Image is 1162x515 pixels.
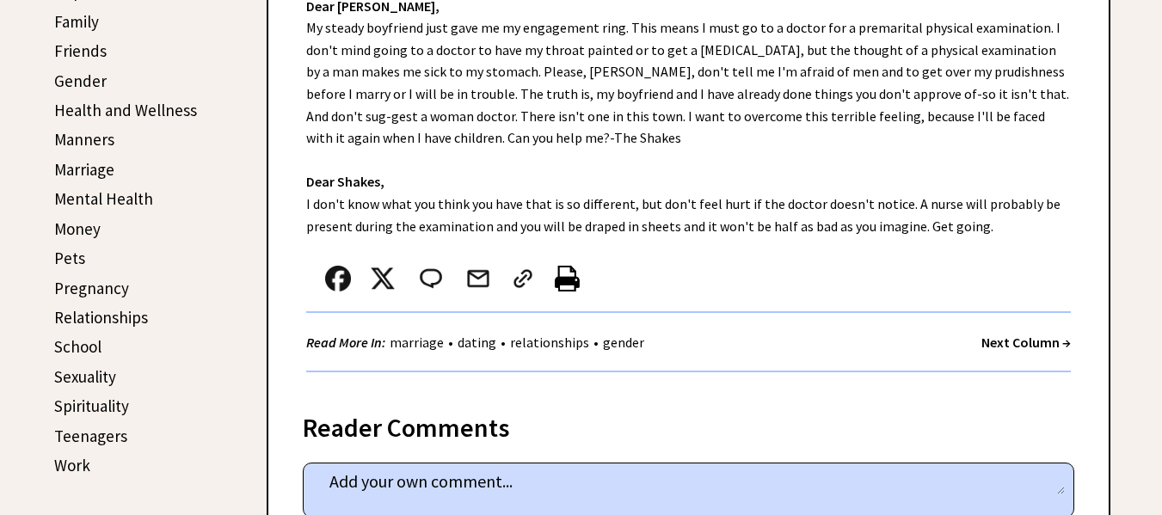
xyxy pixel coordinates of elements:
div: • • • [306,332,649,353]
img: x_small.png [370,266,396,291]
a: Pets [54,248,85,268]
img: mail.png [465,266,491,291]
a: Spirituality [54,395,129,416]
a: dating [453,334,501,351]
a: Health and Wellness [54,100,197,120]
img: facebook.png [325,266,351,291]
a: Manners [54,129,114,150]
strong: Dear Shakes, [306,173,384,190]
a: marriage [385,334,448,351]
img: printer%20icon.png [555,266,580,291]
strong: Read More In: [306,334,385,351]
img: message_round%202.png [416,266,446,291]
img: link_02.png [510,266,536,291]
div: Reader Comments [303,409,1074,437]
a: gender [599,334,649,351]
a: Money [54,218,101,239]
a: Sexuality [54,366,116,387]
a: Teenagers [54,426,127,446]
a: Relationships [54,307,148,328]
a: Family [54,11,99,32]
a: School [54,336,101,357]
a: relationships [506,334,593,351]
a: Work [54,455,90,475]
a: Friends [54,40,107,61]
a: Pregnancy [54,278,129,298]
a: Next Column → [981,334,1071,351]
a: Gender [54,71,107,91]
a: Mental Health [54,188,153,209]
a: Marriage [54,159,114,180]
